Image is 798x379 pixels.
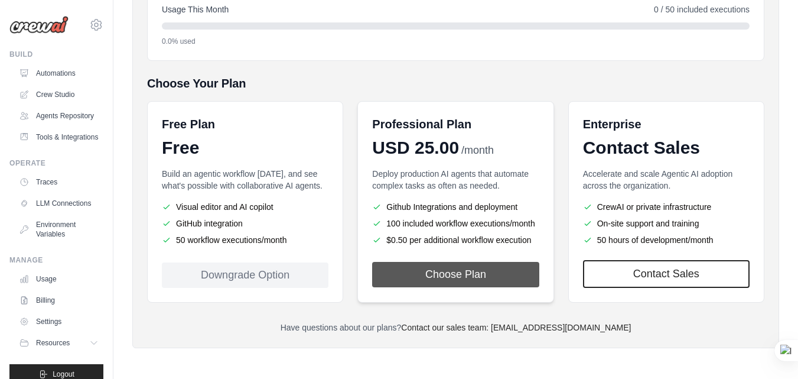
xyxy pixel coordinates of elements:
a: Billing [14,291,103,310]
a: Contact our sales team: [EMAIL_ADDRESS][DOMAIN_NAME] [401,323,631,332]
a: Usage [14,270,103,289]
a: Automations [14,64,103,83]
img: Logo [9,16,69,34]
span: Usage This Month [162,4,229,15]
a: Traces [14,173,103,192]
div: Widget de chat [739,322,798,379]
li: 50 hours of development/month [583,234,750,246]
div: Downgrade Option [162,263,328,288]
p: Deploy production AI agents that automate complex tasks as often as needed. [372,168,539,192]
p: Build an agentic workflow [DATE], and see what's possible with collaborative AI agents. [162,168,328,192]
p: Have questions about our plans? [147,322,764,333]
div: Operate [9,158,103,168]
span: 0 / 50 included executions [654,4,750,15]
a: Environment Variables [14,215,103,244]
a: Tools & Integrations [14,128,103,147]
div: Build [9,50,103,59]
button: Resources [14,333,103,352]
li: GitHub integration [162,218,328,229]
a: Agents Repository [14,106,103,125]
li: 100 included workflow executions/month [372,218,539,229]
h6: Enterprise [583,116,750,132]
li: CrewAI or private infrastructure [583,201,750,213]
div: Manage [9,255,103,265]
h6: Free Plan [162,116,215,132]
li: Visual editor and AI copilot [162,201,328,213]
p: Accelerate and scale Agentic AI adoption across the organization. [583,168,750,192]
h5: Choose Your Plan [147,75,764,92]
span: 0.0% used [162,37,196,46]
li: Github Integrations and deployment [372,201,539,213]
a: Crew Studio [14,85,103,104]
iframe: Chat Widget [739,322,798,379]
div: Contact Sales [583,137,750,158]
h6: Professional Plan [372,116,471,132]
span: Logout [53,370,74,379]
li: 50 workflow executions/month [162,234,328,246]
a: LLM Connections [14,194,103,213]
button: Choose Plan [372,262,539,287]
li: On-site support and training [583,218,750,229]
li: $0.50 per additional workflow execution [372,234,539,246]
span: Resources [36,338,70,348]
span: /month [461,142,494,158]
div: Free [162,137,328,158]
a: Contact Sales [583,260,750,288]
a: Settings [14,312,103,331]
span: USD 25.00 [372,137,459,158]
